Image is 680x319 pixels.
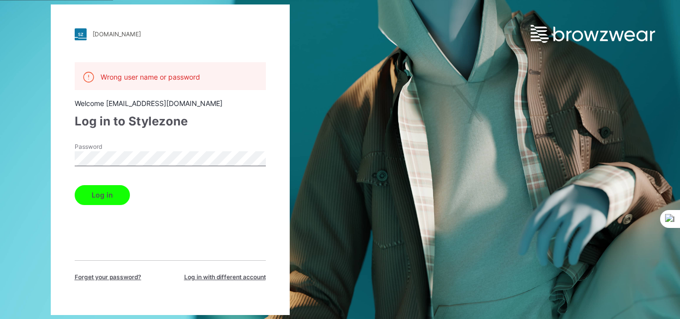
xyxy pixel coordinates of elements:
img: alert.76a3ded3c87c6ed799a365e1fca291d4.svg [83,71,95,83]
label: Password [75,142,144,151]
p: Wrong user name or password [101,72,200,82]
div: Welcome [EMAIL_ADDRESS][DOMAIN_NAME] [75,98,266,108]
span: Log in with different account [184,273,266,282]
div: [DOMAIN_NAME] [93,30,141,38]
a: [DOMAIN_NAME] [75,28,266,40]
img: stylezone-logo.562084cfcfab977791bfbf7441f1a819.svg [75,28,87,40]
img: browzwear-logo.e42bd6dac1945053ebaf764b6aa21510.svg [531,25,655,43]
span: Forget your password? [75,273,141,282]
div: Log in to Stylezone [75,112,266,130]
button: Log in [75,185,130,205]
